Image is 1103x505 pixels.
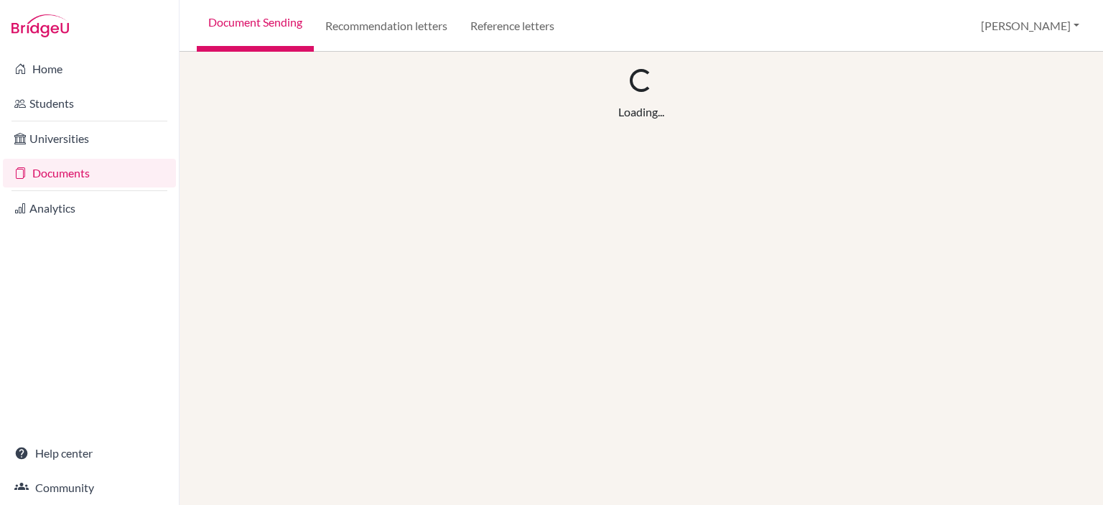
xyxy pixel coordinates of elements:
button: [PERSON_NAME] [974,12,1086,40]
a: Analytics [3,194,176,223]
a: Students [3,89,176,118]
a: Community [3,473,176,502]
a: Universities [3,124,176,153]
div: Loading... [618,103,664,121]
a: Documents [3,159,176,187]
a: Home [3,55,176,83]
img: Bridge-U [11,14,69,37]
a: Help center [3,439,176,468]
